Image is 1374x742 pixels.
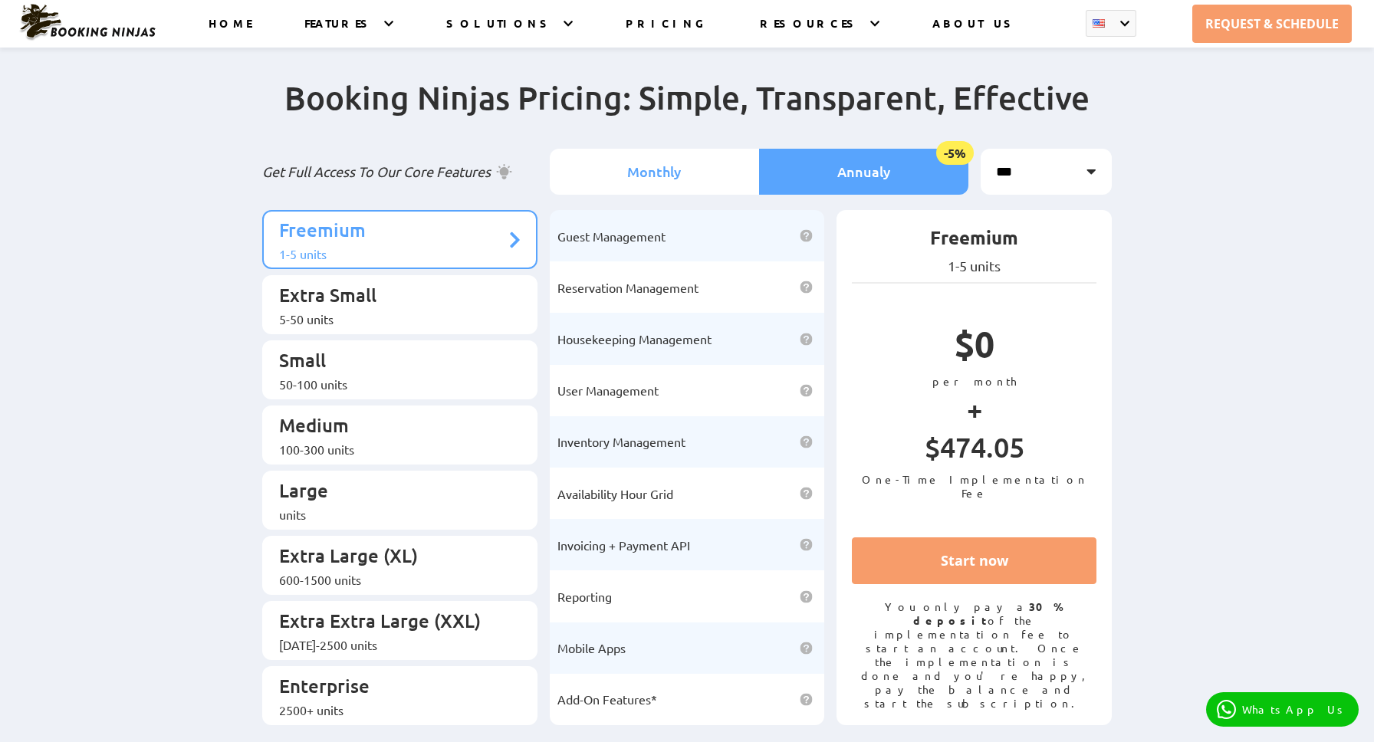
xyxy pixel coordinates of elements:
[557,280,699,295] span: Reservation Management
[932,16,1017,48] a: ABOUT US
[279,543,505,572] p: Extra Large (XL)
[852,258,1096,274] p: 1-5 units
[800,435,813,448] img: help icon
[852,537,1096,584] a: Start now
[557,640,626,655] span: Mobile Apps
[279,674,505,702] p: Enterprise
[279,478,505,507] p: Large
[262,163,537,181] p: Get Full Access To Our Core Features
[557,228,666,244] span: Guest Management
[852,388,1096,430] p: +
[557,382,659,398] span: User Management
[279,413,505,442] p: Medium
[279,348,505,376] p: Small
[800,538,813,551] img: help icon
[279,507,505,522] div: units
[557,589,612,604] span: Reporting
[913,599,1064,627] strong: 30% deposit
[852,599,1096,710] p: You only pay a of the implementation fee to start an account. Once the implementation is done and...
[279,572,505,587] div: 600-1500 units
[800,281,813,294] img: help icon
[557,434,685,449] span: Inventory Management
[760,16,860,48] a: RESOURCES
[852,374,1096,388] p: per month
[936,141,974,165] span: -5%
[550,149,759,195] li: Monthly
[262,77,1112,149] h2: Booking Ninjas Pricing: Simple, Transparent, Effective
[446,16,554,48] a: SOLUTIONS
[209,16,251,48] a: HOME
[852,430,1096,472] p: $474.05
[800,229,813,242] img: help icon
[800,642,813,655] img: help icon
[279,637,505,652] div: [DATE]-2500 units
[800,487,813,500] img: help icon
[279,609,505,637] p: Extra Extra Large (XXL)
[279,283,505,311] p: Extra Small
[279,246,505,261] div: 1-5 units
[557,486,673,501] span: Availability Hour Grid
[1242,703,1348,716] p: WhatsApp Us
[852,472,1096,500] p: One-Time Implementation Fee
[279,311,505,327] div: 5-50 units
[800,333,813,346] img: help icon
[852,225,1096,258] p: Freemium
[557,691,657,707] span: Add-On Features*
[800,384,813,397] img: help icon
[279,376,505,392] div: 50-100 units
[1206,692,1359,727] a: WhatsApp Us
[852,321,1096,374] p: $0
[759,149,968,195] li: Annualy
[279,442,505,457] div: 100-300 units
[279,218,505,246] p: Freemium
[626,16,706,48] a: PRICING
[279,702,505,717] div: 2500+ units
[800,590,813,603] img: help icon
[800,693,813,706] img: help icon
[557,331,712,346] span: Housekeeping Management
[304,16,374,48] a: FEATURES
[557,537,690,553] span: Invoicing + Payment API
